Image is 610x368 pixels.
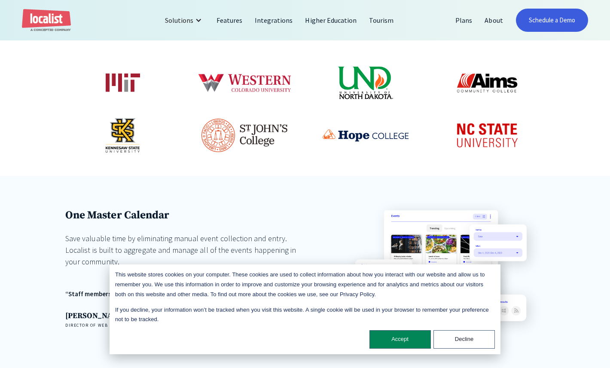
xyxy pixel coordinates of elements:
img: Kennesaw State University logo [106,118,140,153]
p: This website stores cookies on your computer. These cookies are used to collect information about... [115,270,495,299]
button: Accept [369,330,431,349]
img: Massachusetts Institute of Technology logo [106,74,140,93]
p: If you decline, your information won’t be tracked when you visit this website. A single cookie wi... [115,305,495,325]
strong: One Master Calendar [65,209,169,222]
a: Plans [449,10,479,31]
div: Cookie banner [110,264,500,354]
img: Hope College logo [323,129,409,141]
a: Schedule a Demo [516,9,589,32]
div: Solutions [165,15,193,25]
img: University of North Dakota logo [338,66,393,100]
img: St John's College logo [201,119,287,153]
img: Aims Community College logo [456,66,518,100]
div: Save valuable time by eliminating manual event collection and entry. Localist is built to aggrega... [65,233,312,267]
a: Tourism [363,10,400,31]
a: Features [210,10,249,31]
a: Higher Education [299,10,363,31]
strong: [PERSON_NAME] [65,311,126,321]
a: About [479,10,509,31]
button: Decline [433,330,495,349]
img: Western Colorado University logo [196,56,292,110]
div: “Staff members have told me that Localist makes their lives much easier.” [65,289,312,299]
div: Solutions [159,10,210,31]
h4: Director of Web Communications, [GEOGRAPHIC_DATA] [65,322,312,328]
a: Integrations [249,10,299,31]
a: home [22,9,71,32]
img: NC State University logo [448,117,526,154]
